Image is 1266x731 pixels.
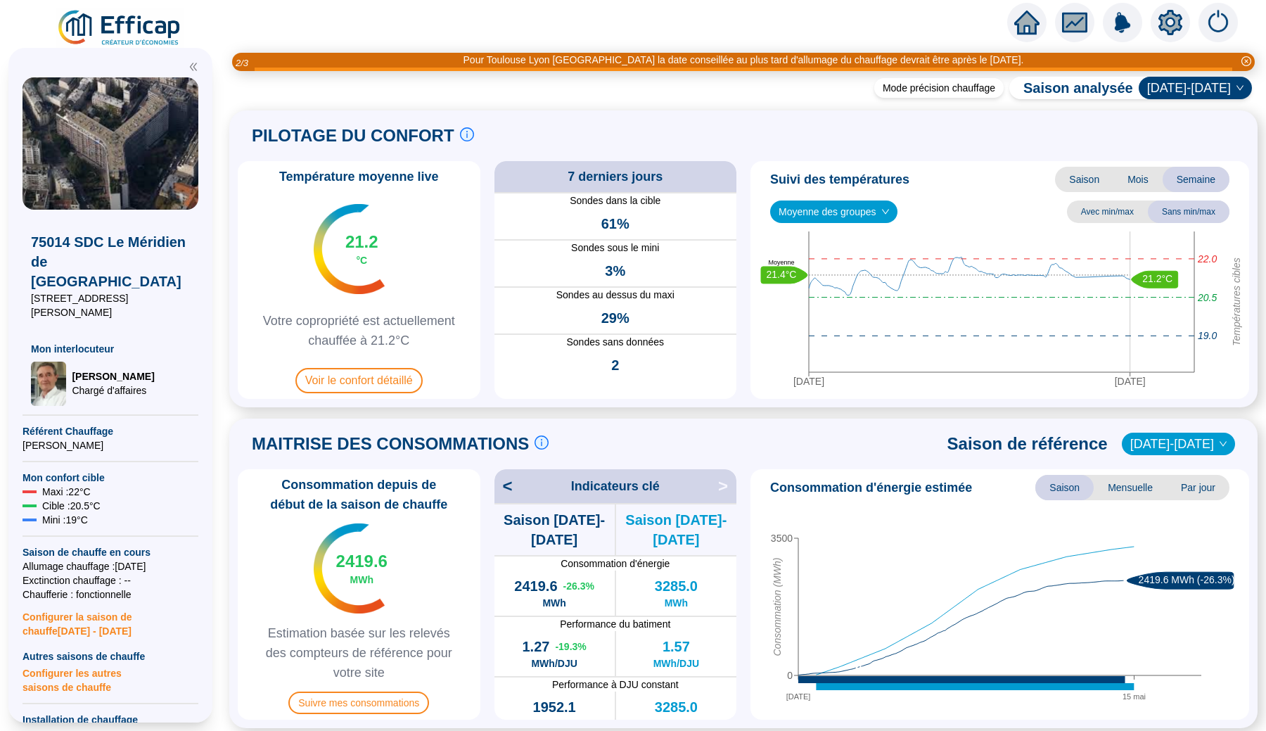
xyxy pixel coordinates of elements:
span: Suivi des températures [770,170,909,189]
img: efficap energie logo [56,8,184,48]
span: Sondes sous le mini [494,241,737,255]
tspan: Consommation (MWh) [772,558,783,656]
span: Saison [DATE]-[DATE] [494,510,615,549]
i: 2 / 3 [236,58,248,68]
span: Chaufferie : fonctionnelle [23,587,198,602]
span: < [494,475,513,497]
img: indicateur températures [314,523,385,614]
tspan: 19.0 [1198,330,1217,341]
span: Votre copropriété est actuellement chauffée à 21.2°C [243,311,475,350]
span: MWh [665,717,688,731]
text: Moyenne [768,259,794,266]
span: -19.3 % [555,640,586,654]
span: 7 derniers jours [568,167,663,186]
text: 21.4°C [767,269,797,280]
span: 3285.0 [655,697,698,717]
span: Configurer les autres saisons de chauffe [23,663,198,694]
span: Saison [1035,475,1094,500]
span: MAITRISE DES CONSOMMATIONS [252,433,529,455]
span: Allumage chauffage : [DATE] [23,559,198,573]
span: 61% [601,214,629,234]
tspan: Températures cibles [1231,258,1242,346]
span: 2419.6 [514,576,557,596]
span: Moyenne des groupes [779,201,889,222]
span: Indicateurs clé [571,476,660,496]
span: Référent Chauffage [23,424,198,438]
span: Autres saisons de chauffe [23,649,198,663]
div: Mode précision chauffage [874,78,1004,98]
span: 2419.6 [336,550,388,573]
span: double-left [188,62,198,72]
span: Sans min/max [1148,201,1229,223]
span: info-circle [460,127,474,141]
span: Exctinction chauffage : -- [23,573,198,587]
span: 1.57 [663,637,690,656]
span: [PERSON_NAME] [72,369,154,383]
span: Maxi : 22 °C [42,485,91,499]
span: close-circle [1241,56,1251,66]
span: 2016-2017 [1130,433,1227,455]
span: MWh [350,573,373,587]
tspan: 22.0 [1197,253,1217,265]
span: down [1219,440,1227,448]
span: MWh [542,596,565,610]
img: Chargé d'affaires [31,362,66,407]
tspan: 3500 [771,533,793,544]
span: Mini : 19 °C [42,513,88,527]
span: 75014 SDC Le Méridien de [GEOGRAPHIC_DATA] [31,232,190,291]
span: Performance du batiment [494,617,737,631]
img: alerts [1198,3,1238,42]
span: Installation de chauffage [23,713,198,727]
span: 3% [605,261,625,281]
tspan: 0 [787,670,793,681]
span: Mensuelle [1094,475,1167,500]
span: setting [1158,10,1183,35]
span: MWh [542,717,565,731]
span: Saison de chauffe en cours [23,545,198,559]
span: Mois [1113,167,1163,192]
tspan: 15 mai [1123,692,1146,701]
span: down [1236,84,1244,92]
span: Saison [DATE]-[DATE] [616,510,736,549]
span: 1952.1 [533,697,576,717]
span: Configurer la saison de chauffe [DATE] - [DATE] [23,602,198,638]
span: Avec min/max [1067,201,1148,223]
span: Sondes au dessus du maxi [494,288,737,303]
span: Suivre mes consommations [288,692,429,714]
tspan: [DATE] [793,376,824,387]
span: [PERSON_NAME] [23,438,198,452]
span: -26.3 % [563,579,594,593]
span: °C [356,253,367,267]
span: Saison [1055,167,1113,192]
span: Performance à DJU constant [494,678,737,692]
span: Par jour [1167,475,1229,500]
span: Température moyenne live [271,167,447,186]
span: MWh/DJU [653,656,699,670]
span: MWh [665,596,688,610]
span: [STREET_ADDRESS][PERSON_NAME] [31,291,190,319]
span: Mon interlocuteur [31,342,190,356]
span: Estimation basée sur les relevés des compteurs de référence pour votre site [243,623,475,682]
span: Cible : 20.5 °C [42,499,101,513]
span: 21.2 [345,231,378,253]
span: Sondes sans données [494,335,737,350]
span: Saison de référence [947,433,1108,455]
span: Consommation depuis de début de la saison de chauffe [243,475,475,514]
span: Voir le confort détaillé [295,368,423,393]
span: Semaine [1163,167,1229,192]
span: PILOTAGE DU CONFORT [252,125,454,147]
span: 2 [611,355,619,375]
span: Consommation d'énergie estimée [770,478,972,497]
span: 1.27 [522,637,549,656]
span: 2024-2025 [1147,77,1243,98]
span: info-circle [535,436,549,450]
span: 29% [601,308,629,328]
img: indicateur températures [314,204,385,294]
span: Consommation d'énergie [494,557,737,571]
img: alerts [1103,3,1142,42]
span: Chargé d'affaires [72,383,154,398]
div: Pour Toulouse Lyon [GEOGRAPHIC_DATA] la date conseillée au plus tard d'allumage du chauffage devr... [463,53,1024,68]
span: down [881,208,890,216]
span: Sondes dans la cible [494,193,737,208]
tspan: [DATE] [786,692,811,701]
